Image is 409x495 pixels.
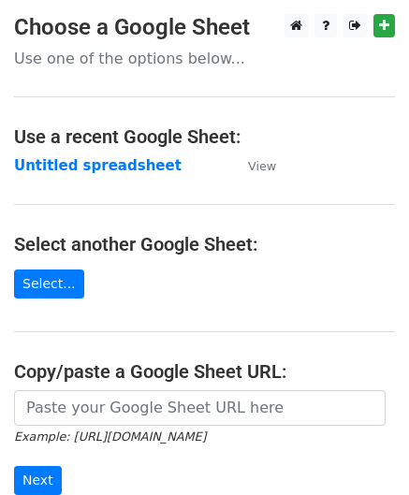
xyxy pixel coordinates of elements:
a: Select... [14,269,84,298]
input: Paste your Google Sheet URL here [14,390,386,426]
small: View [248,159,276,173]
h3: Choose a Google Sheet [14,14,395,41]
h4: Copy/paste a Google Sheet URL: [14,360,395,383]
h4: Select another Google Sheet: [14,233,395,255]
a: View [229,157,276,174]
a: Untitled spreadsheet [14,157,182,174]
p: Use one of the options below... [14,49,395,68]
small: Example: [URL][DOMAIN_NAME] [14,429,206,444]
input: Next [14,466,62,495]
h4: Use a recent Google Sheet: [14,125,395,148]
